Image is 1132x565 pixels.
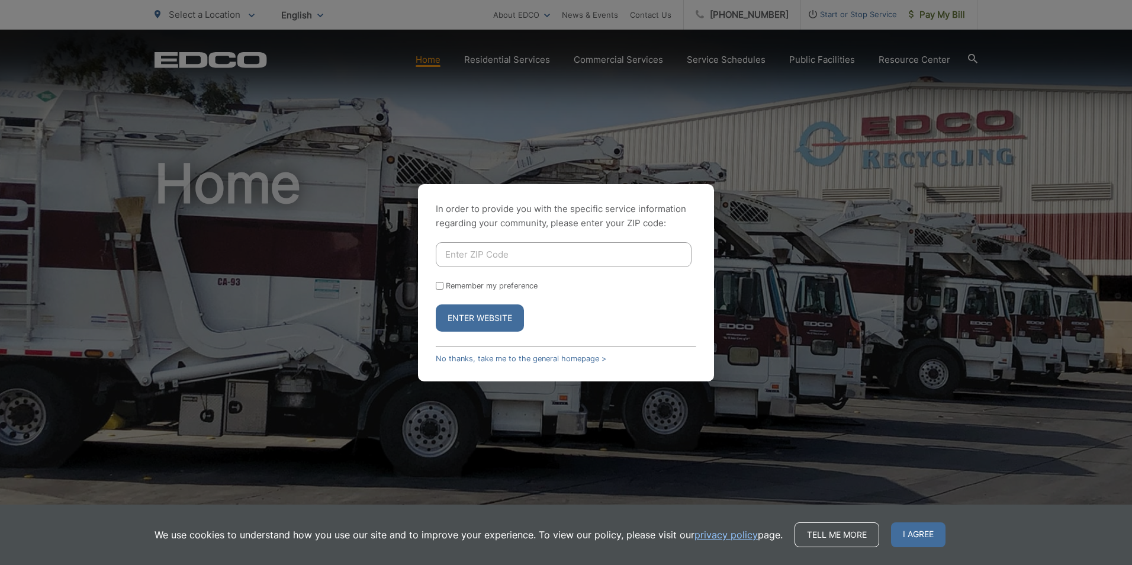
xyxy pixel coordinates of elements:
a: privacy policy [694,528,758,542]
p: We use cookies to understand how you use our site and to improve your experience. To view our pol... [155,528,783,542]
span: I agree [891,522,946,547]
label: Remember my preference [446,281,538,290]
input: Enter ZIP Code [436,242,692,267]
p: In order to provide you with the specific service information regarding your community, please en... [436,202,696,230]
a: No thanks, take me to the general homepage > [436,354,606,363]
a: Tell me more [795,522,879,547]
button: Enter Website [436,304,524,332]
